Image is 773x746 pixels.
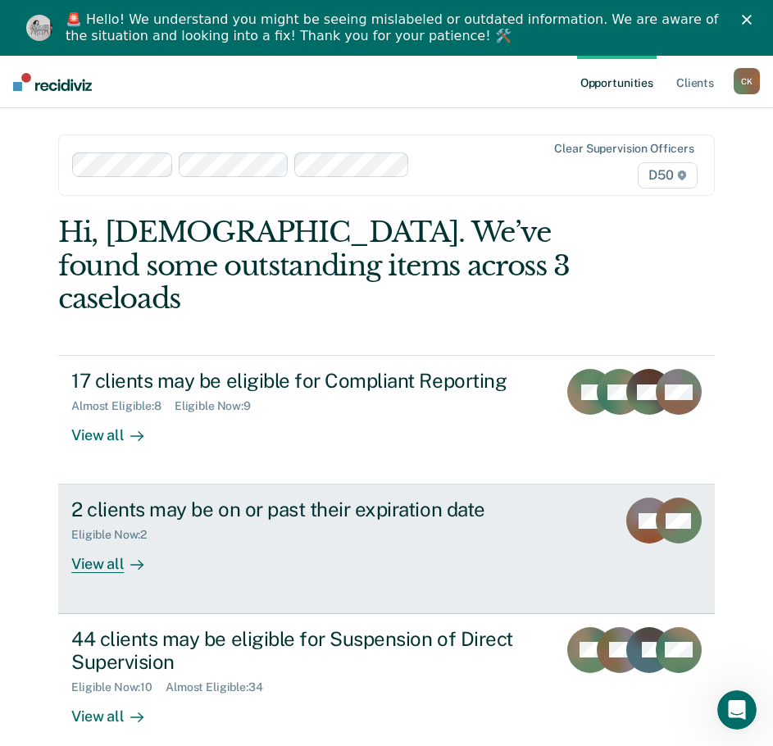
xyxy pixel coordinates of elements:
a: 17 clients may be eligible for Compliant ReportingAlmost Eligible:8Eligible Now:9View all [58,355,715,484]
img: Profile image for Kim [26,15,52,41]
span: D50 [638,162,697,189]
a: Opportunities [577,56,657,108]
button: CK [734,68,760,94]
a: 2 clients may be on or past their expiration dateEligible Now:2View all [58,484,715,613]
div: Eligible Now : 2 [71,528,160,542]
div: View all [71,694,163,726]
div: Close [742,15,758,25]
a: Clients [673,56,717,108]
div: View all [71,413,163,445]
div: C K [734,68,760,94]
div: 44 clients may be eligible for Suspension of Direct Supervision [71,627,544,675]
div: Eligible Now : 10 [71,680,166,694]
div: 2 clients may be on or past their expiration date [71,498,603,521]
div: Almost Eligible : 34 [166,680,276,694]
div: Eligible Now : 9 [175,399,264,413]
div: View all [71,542,163,574]
div: 17 clients may be eligible for Compliant Reporting [71,369,544,393]
iframe: Intercom live chat [717,690,757,730]
div: Almost Eligible : 8 [71,399,175,413]
img: Recidiviz [13,73,92,91]
div: Clear supervision officers [554,142,693,156]
div: 🚨 Hello! We understand you might be seeing mislabeled or outdated information. We are aware of th... [66,11,721,44]
div: Hi, [DEMOGRAPHIC_DATA]. We’ve found some outstanding items across 3 caseloads [58,216,584,316]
